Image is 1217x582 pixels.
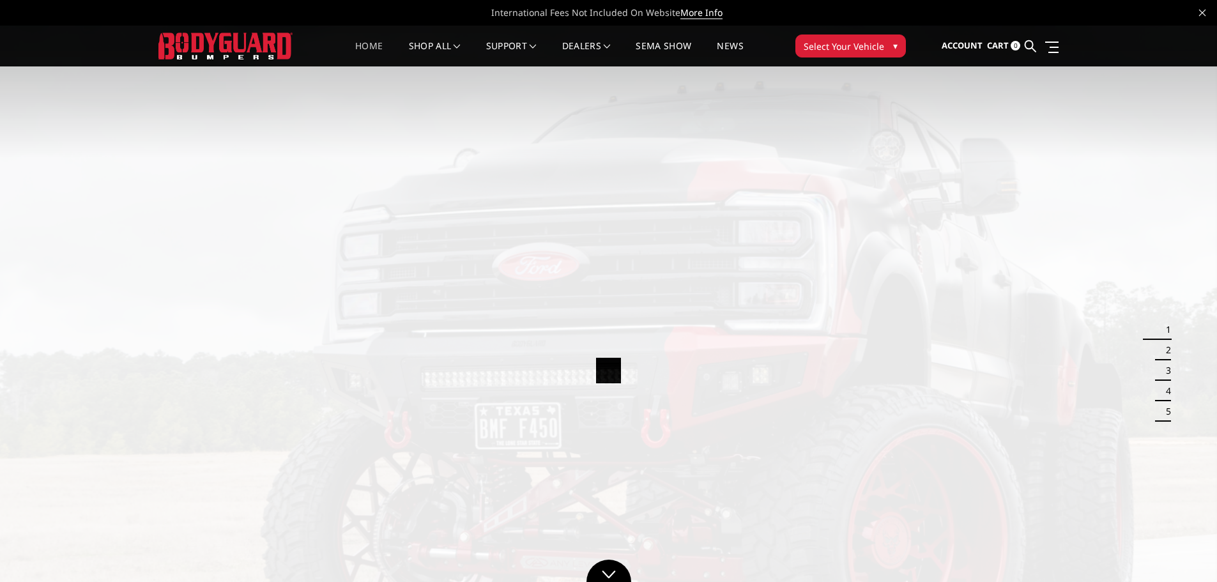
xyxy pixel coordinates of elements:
span: Cart [987,40,1009,51]
a: Home [355,42,383,66]
button: 2 of 5 [1158,340,1171,360]
a: Account [942,29,983,63]
button: Select Your Vehicle [795,34,906,57]
img: BODYGUARD BUMPERS [158,33,293,59]
span: Select Your Vehicle [804,40,884,53]
a: Dealers [562,42,611,66]
a: News [717,42,743,66]
button: 1 of 5 [1158,319,1171,340]
a: SEMA Show [636,42,691,66]
a: Click to Down [586,560,631,582]
span: ▾ [893,39,898,52]
span: 0 [1011,41,1020,50]
a: shop all [409,42,461,66]
a: Support [486,42,537,66]
button: 5 of 5 [1158,401,1171,422]
a: Cart 0 [987,29,1020,63]
button: 3 of 5 [1158,360,1171,381]
a: More Info [680,6,723,19]
button: 4 of 5 [1158,381,1171,401]
span: Account [942,40,983,51]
